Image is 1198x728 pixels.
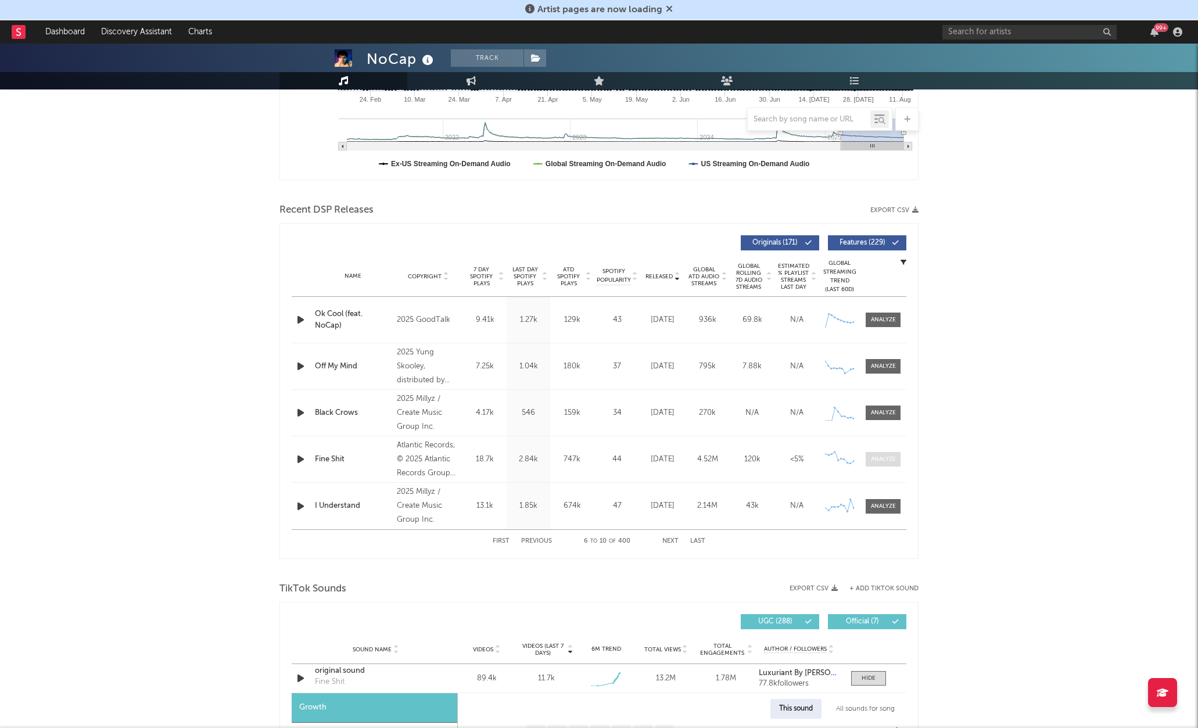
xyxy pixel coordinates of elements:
[759,669,840,677] a: Luxuriant By [PERSON_NAME]
[777,500,816,512] div: N/A
[828,235,906,250] button: Features(229)
[510,266,540,287] span: Last Day Spotify Plays
[835,618,889,625] span: Official ( 7 )
[870,207,919,214] button: Export CSV
[828,614,906,629] button: Official(7)
[759,96,780,103] text: 30. Jun
[315,665,436,677] a: original sound
[315,309,391,331] a: Ok Cool (feat. NoCap)
[777,407,816,419] div: N/A
[798,96,829,103] text: 14. [DATE]
[625,96,648,103] text: 19. May
[451,49,523,67] button: Track
[666,5,673,15] span: Dismiss
[835,239,889,246] span: Features ( 229 )
[741,614,819,629] button: UGC(288)
[510,500,547,512] div: 1.85k
[397,313,460,327] div: 2025 GoodTalk
[672,96,690,103] text: 2. Jun
[849,586,919,592] button: + Add TikTok Sound
[315,272,391,281] div: Name
[715,96,736,103] text: 16. Jun
[37,20,93,44] a: Dashboard
[597,500,637,512] div: 47
[466,500,504,512] div: 13.1k
[449,96,471,103] text: 24. Mar
[466,454,504,465] div: 18.7k
[662,538,679,544] button: Next
[583,96,602,103] text: 5. May
[292,693,457,723] div: Growth
[315,361,391,372] div: Off My Mind
[748,239,802,246] span: Originals ( 171 )
[759,669,865,677] strong: Luxuriant By [PERSON_NAME]
[553,454,591,465] div: 747k
[537,5,662,15] span: Artist pages are now loading
[733,500,772,512] div: 43k
[590,539,597,544] span: to
[360,96,381,103] text: 24. Feb
[597,267,631,285] span: Spotify Popularity
[699,643,746,657] span: Total Engagements
[553,500,591,512] div: 674k
[733,314,772,326] div: 69.8k
[643,500,682,512] div: [DATE]
[315,407,391,419] div: Black Crows
[639,673,693,684] div: 13.2M
[575,535,639,548] div: 6 10 400
[367,49,436,69] div: NoCap
[733,407,772,419] div: N/A
[1154,23,1168,32] div: 99 +
[777,454,816,465] div: <5%
[827,699,903,719] div: All sounds for song
[353,646,392,653] span: Sound Name
[510,314,547,326] div: 1.27k
[553,266,584,287] span: ATD Spotify Plays
[93,20,180,44] a: Discovery Assistant
[643,314,682,326] div: [DATE]
[643,454,682,465] div: [DATE]
[741,235,819,250] button: Originals(171)
[597,407,637,419] div: 34
[466,266,497,287] span: 7 Day Spotify Plays
[764,645,827,653] span: Author / Followers
[643,361,682,372] div: [DATE]
[733,454,772,465] div: 120k
[644,646,681,653] span: Total Views
[315,500,391,512] a: I Understand
[688,266,720,287] span: Global ATD Audio Streams
[643,407,682,419] div: [DATE]
[688,314,727,326] div: 936k
[777,314,816,326] div: N/A
[645,273,673,280] span: Released
[493,538,510,544] button: First
[473,646,493,653] span: Videos
[843,96,874,103] text: 28. [DATE]
[597,314,637,326] div: 43
[699,673,753,684] div: 1.78M
[315,454,391,465] div: Fine Shit
[510,361,547,372] div: 1.04k
[688,361,727,372] div: 795k
[279,203,374,217] span: Recent DSP Releases
[537,96,558,103] text: 21. Apr
[838,586,919,592] button: + Add TikTok Sound
[466,314,504,326] div: 9.41k
[521,538,552,544] button: Previous
[315,676,345,688] div: Fine Shit
[609,539,616,544] span: of
[460,673,514,684] div: 89.4k
[777,361,816,372] div: N/A
[495,96,512,103] text: 7. Apr
[597,454,637,465] div: 44
[822,259,857,294] div: Global Streaming Trend (Last 60D)
[759,680,840,688] div: 77.8k followers
[733,263,765,291] span: Global Rolling 7D Audio Streams
[408,273,442,280] span: Copyright
[519,643,566,657] span: Videos (last 7 days)
[180,20,220,44] a: Charts
[466,407,504,419] div: 4.17k
[790,585,838,592] button: Export CSV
